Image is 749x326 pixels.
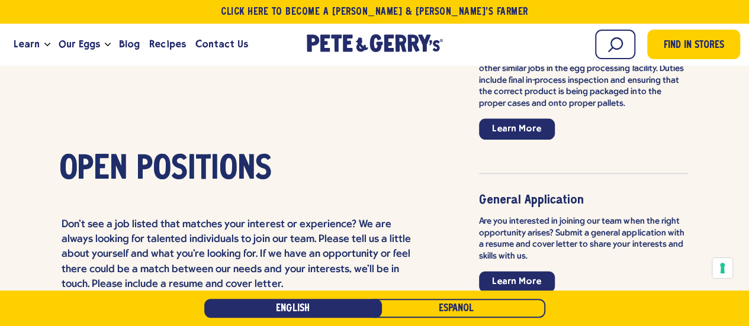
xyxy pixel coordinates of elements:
[664,38,724,54] span: Find in Stores
[144,28,190,60] a: Recipes
[137,152,272,188] span: Positions
[105,43,111,47] button: Open the dropdown menu for Our Eggs
[9,28,44,60] a: Learn
[114,28,144,60] a: Blog
[479,40,688,109] p: The Line Packer is responsible for placing packaged eggs into final shipping cases and may be ass...
[54,28,105,60] a: Our Eggs
[479,271,555,292] a: Learn More
[479,118,555,140] a: Learn More
[479,5,688,174] li: item
[59,37,100,51] span: Our Eggs
[119,37,140,51] span: Blog
[62,217,413,292] p: Don't see a job listed that matches your interest or experience? We are always looking for talent...
[204,299,382,318] a: English
[44,43,50,47] button: Open the dropdown menu for Learn
[149,37,185,51] span: Recipes
[479,216,688,262] p: Are you interested in joining our team when the right opportunity arises? Submit a general applic...
[647,30,740,59] a: Find in Stores
[191,28,253,60] a: Contact Us
[479,194,688,325] li: item
[59,152,127,188] span: Open
[595,30,635,59] input: Search
[368,299,545,318] a: Español
[14,37,40,51] span: Learn
[712,258,732,278] button: Your consent preferences for tracking technologies
[479,195,584,206] strong: General Application
[195,37,248,51] span: Contact Us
